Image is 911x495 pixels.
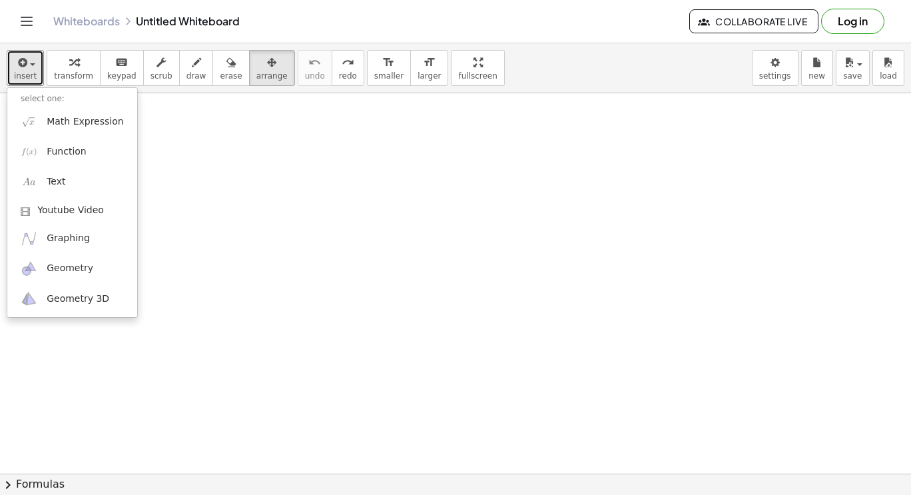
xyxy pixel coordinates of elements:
[808,71,825,81] span: new
[305,71,325,81] span: undo
[752,50,798,86] button: settings
[21,143,37,160] img: f_x.png
[14,71,37,81] span: insert
[47,232,90,245] span: Graphing
[53,15,120,28] a: Whiteboards
[880,71,897,81] span: load
[332,50,364,86] button: redoredo
[836,50,870,86] button: save
[701,15,807,27] span: Collaborate Live
[47,115,123,129] span: Math Expression
[151,71,172,81] span: scrub
[47,262,93,275] span: Geometry
[143,50,180,86] button: scrub
[418,71,441,81] span: larger
[47,145,87,159] span: Function
[47,50,101,86] button: transform
[689,9,818,33] button: Collaborate Live
[308,55,321,71] i: undo
[21,174,37,191] img: Aa.png
[47,175,65,189] span: Text
[107,71,137,81] span: keypad
[339,71,357,81] span: redo
[21,113,37,130] img: sqrt_x.png
[843,71,862,81] span: save
[451,50,504,86] button: fullscreen
[7,284,137,314] a: Geometry 3D
[256,71,288,81] span: arrange
[7,50,44,86] button: insert
[821,9,884,34] button: Log in
[458,71,497,81] span: fullscreen
[115,55,128,71] i: keyboard
[7,91,137,107] li: select one:
[179,50,214,86] button: draw
[7,137,137,167] a: Function
[367,50,411,86] button: format_sizesmaller
[54,71,93,81] span: transform
[21,260,37,277] img: ggb-geometry.svg
[47,292,109,306] span: Geometry 3D
[7,107,137,137] a: Math Expression
[342,55,354,71] i: redo
[7,197,137,224] a: Youtube Video
[21,231,37,247] img: ggb-graphing.svg
[220,71,242,81] span: erase
[100,50,144,86] button: keyboardkeypad
[801,50,833,86] button: new
[382,55,395,71] i: format_size
[374,71,404,81] span: smaller
[872,50,904,86] button: load
[7,224,137,254] a: Graphing
[212,50,249,86] button: erase
[759,71,791,81] span: settings
[7,254,137,284] a: Geometry
[16,11,37,32] button: Toggle navigation
[37,204,104,217] span: Youtube Video
[186,71,206,81] span: draw
[423,55,436,71] i: format_size
[249,50,295,86] button: arrange
[298,50,332,86] button: undoundo
[21,290,37,307] img: ggb-3d.svg
[410,50,448,86] button: format_sizelarger
[7,167,137,197] a: Text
